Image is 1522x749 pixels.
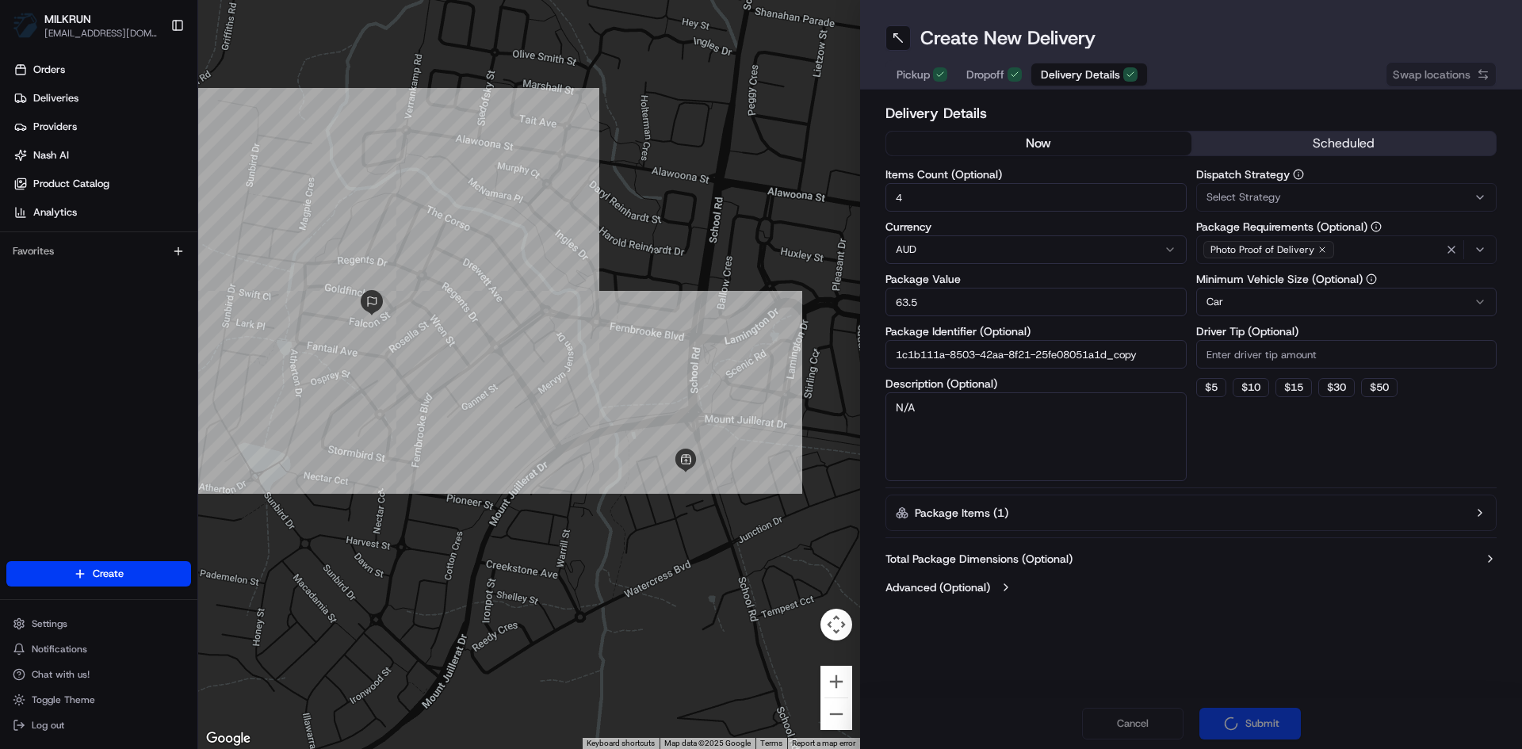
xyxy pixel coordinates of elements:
[820,698,852,730] button: Zoom out
[885,551,1073,567] label: Total Package Dimensions (Optional)
[1196,183,1497,212] button: Select Strategy
[32,617,67,630] span: Settings
[885,392,1187,481] textarea: N/A
[1233,378,1269,397] button: $10
[664,739,751,747] span: Map data ©2025 Google
[886,132,1191,155] button: now
[6,689,191,711] button: Toggle Theme
[6,638,191,660] button: Notifications
[6,239,191,264] div: Favorites
[33,177,109,191] span: Product Catalog
[820,609,852,640] button: Map camera controls
[202,728,254,749] img: Google
[1196,340,1497,369] input: Enter driver tip amount
[885,288,1187,316] input: Enter package value
[32,643,87,655] span: Notifications
[6,57,197,82] a: Orders
[6,86,197,111] a: Deliveries
[1196,221,1497,232] label: Package Requirements (Optional)
[32,668,90,681] span: Chat with us!
[1275,378,1312,397] button: $15
[1366,273,1377,285] button: Minimum Vehicle Size (Optional)
[6,114,197,139] a: Providers
[885,340,1187,369] input: Enter package identifier
[33,120,77,134] span: Providers
[6,561,191,587] button: Create
[33,148,69,162] span: Nash AI
[1371,221,1382,232] button: Package Requirements (Optional)
[885,579,1497,595] button: Advanced (Optional)
[44,27,158,40] button: [EMAIL_ADDRESS][DOMAIN_NAME]
[1191,132,1497,155] button: scheduled
[1196,235,1497,264] button: Photo Proof of Delivery
[1293,169,1304,180] button: Dispatch Strategy
[6,663,191,686] button: Chat with us!
[885,378,1187,389] label: Description (Optional)
[885,183,1187,212] input: Enter number of items
[6,714,191,736] button: Log out
[1210,243,1314,256] span: Photo Proof of Delivery
[1196,273,1497,285] label: Minimum Vehicle Size (Optional)
[6,200,197,225] a: Analytics
[33,63,65,77] span: Orders
[33,205,77,220] span: Analytics
[32,719,64,732] span: Log out
[6,6,164,44] button: MILKRUNMILKRUN[EMAIL_ADDRESS][DOMAIN_NAME]
[885,273,1187,285] label: Package Value
[587,738,655,749] button: Keyboard shortcuts
[885,551,1497,567] button: Total Package Dimensions (Optional)
[1041,67,1120,82] span: Delivery Details
[920,25,1096,51] h1: Create New Delivery
[32,694,95,706] span: Toggle Theme
[33,91,78,105] span: Deliveries
[885,221,1187,232] label: Currency
[897,67,930,82] span: Pickup
[6,171,197,197] a: Product Catalog
[1361,378,1398,397] button: $50
[93,567,124,581] span: Create
[202,728,254,749] a: Open this area in Google Maps (opens a new window)
[885,326,1187,337] label: Package Identifier (Optional)
[885,579,990,595] label: Advanced (Optional)
[966,67,1004,82] span: Dropoff
[885,495,1497,531] button: Package Items (1)
[792,739,855,747] a: Report a map error
[6,143,197,168] a: Nash AI
[885,102,1497,124] h2: Delivery Details
[915,505,1008,521] label: Package Items ( 1 )
[885,169,1187,180] label: Items Count (Optional)
[1196,326,1497,337] label: Driver Tip (Optional)
[760,739,782,747] a: Terms (opens in new tab)
[13,13,38,38] img: MILKRUN
[44,11,91,27] button: MILKRUN
[1196,378,1226,397] button: $5
[6,613,191,635] button: Settings
[1318,378,1355,397] button: $30
[820,666,852,697] button: Zoom in
[1207,190,1281,204] span: Select Strategy
[1196,169,1497,180] label: Dispatch Strategy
